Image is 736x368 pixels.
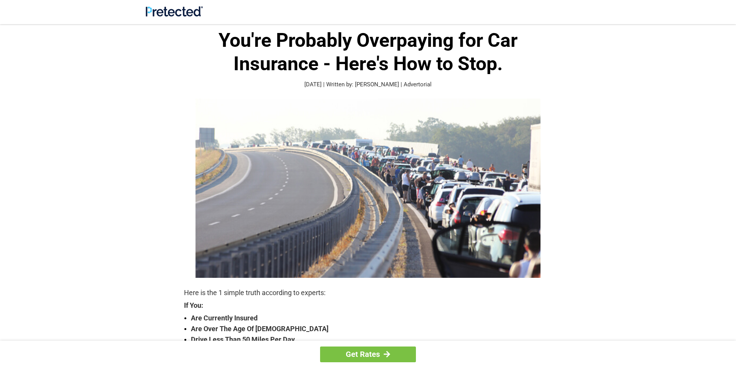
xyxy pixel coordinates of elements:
h1: You're Probably Overpaying for Car Insurance - Here's How to Stop. [184,29,552,76]
a: Get Rates [320,347,416,362]
a: Site Logo [146,11,203,18]
strong: If You: [184,302,552,309]
strong: Are Over The Age Of [DEMOGRAPHIC_DATA] [191,323,552,334]
strong: Drive Less Than 50 Miles Per Day [191,334,552,345]
p: [DATE] | Written by: [PERSON_NAME] | Advertorial [184,80,552,89]
strong: Are Currently Insured [191,313,552,323]
img: Site Logo [146,6,203,17]
p: Here is the 1 simple truth according to experts: [184,287,552,298]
